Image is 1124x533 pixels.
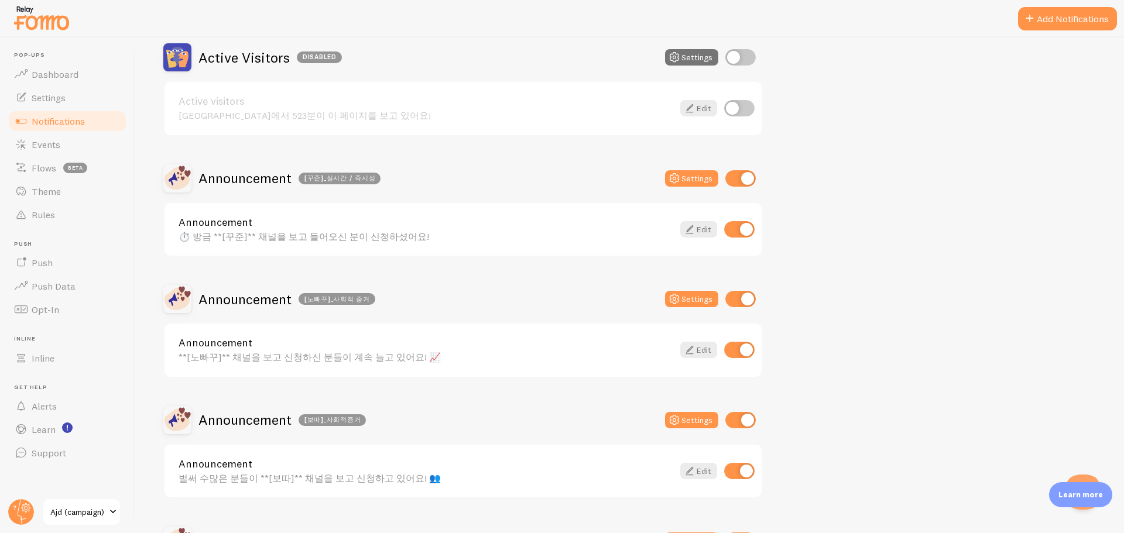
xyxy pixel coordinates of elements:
[7,109,128,133] a: Notifications
[179,231,673,242] div: ⏱️ 방금 **[꾸준]** 채널을 보고 들어오신 분이 신청하셨어요!
[1058,489,1103,500] p: Learn more
[14,335,128,343] span: Inline
[32,209,55,221] span: Rules
[1049,482,1112,507] div: Learn more
[7,274,128,298] a: Push Data
[32,257,53,269] span: Push
[198,169,381,187] h2: Announcement
[665,170,718,187] button: Settings
[1065,474,1101,510] iframe: Help Scout Beacon - Open
[163,164,191,192] img: Announcement
[163,43,191,71] img: Active Visitors
[32,139,60,150] span: Events
[32,352,54,364] span: Inline
[7,418,128,441] a: Learn
[7,156,128,180] a: Flows beta
[50,505,106,519] span: Ajd (campaign)
[32,115,85,127] span: Notifications
[297,51,342,63] div: Disabled
[7,180,128,203] a: Theme
[62,422,73,433] svg: <p>Watch New Feature Tutorials!</p>
[680,221,717,238] a: Edit
[665,291,718,307] button: Settings
[32,304,59,315] span: Opt-In
[179,217,673,228] a: Announcement
[14,240,128,248] span: Push
[32,92,66,104] span: Settings
[179,473,673,483] div: 벌써 수많은 분들이 **[보따]** 채널을 보고 신청하고 있어요! 👥
[14,384,128,391] span: Get Help
[12,3,71,33] img: fomo-relay-logo-orange.svg
[179,352,673,362] div: **[노빠꾸]** 채널을 보고 신청하신 분들이 계속 늘고 있어요! 📈
[7,298,128,321] a: Opt-In
[299,414,366,426] div: [보따]_사회적증거
[7,133,128,156] a: Events
[179,338,673,348] a: Announcement
[680,100,717,116] a: Edit
[32,400,57,412] span: Alerts
[680,342,717,358] a: Edit
[163,406,191,434] img: Announcement
[680,463,717,479] a: Edit
[198,49,342,67] h2: Active Visitors
[42,498,121,526] a: Ajd (campaign)
[665,49,718,66] button: Settings
[32,280,76,292] span: Push Data
[179,96,673,106] a: Active visitors
[7,441,128,465] a: Support
[32,162,56,174] span: Flows
[7,394,128,418] a: Alerts
[179,459,673,469] a: Announcement
[32,447,66,459] span: Support
[7,63,128,86] a: Dashboard
[63,163,87,173] span: beta
[7,86,128,109] a: Settings
[299,293,375,305] div: [노빠꾸]_사회적 증거
[299,173,381,184] div: [꾸준]_실시간 / 즉시성
[32,424,56,435] span: Learn
[198,290,375,308] h2: Announcement
[7,251,128,274] a: Push
[7,346,128,370] a: Inline
[32,68,78,80] span: Dashboard
[163,285,191,313] img: Announcement
[179,110,673,121] div: [GEOGRAPHIC_DATA]에서 523분이 이 페이지를 보고 있어요!
[14,51,128,59] span: Pop-ups
[7,203,128,226] a: Rules
[665,412,718,428] button: Settings
[198,411,366,429] h2: Announcement
[32,185,61,197] span: Theme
